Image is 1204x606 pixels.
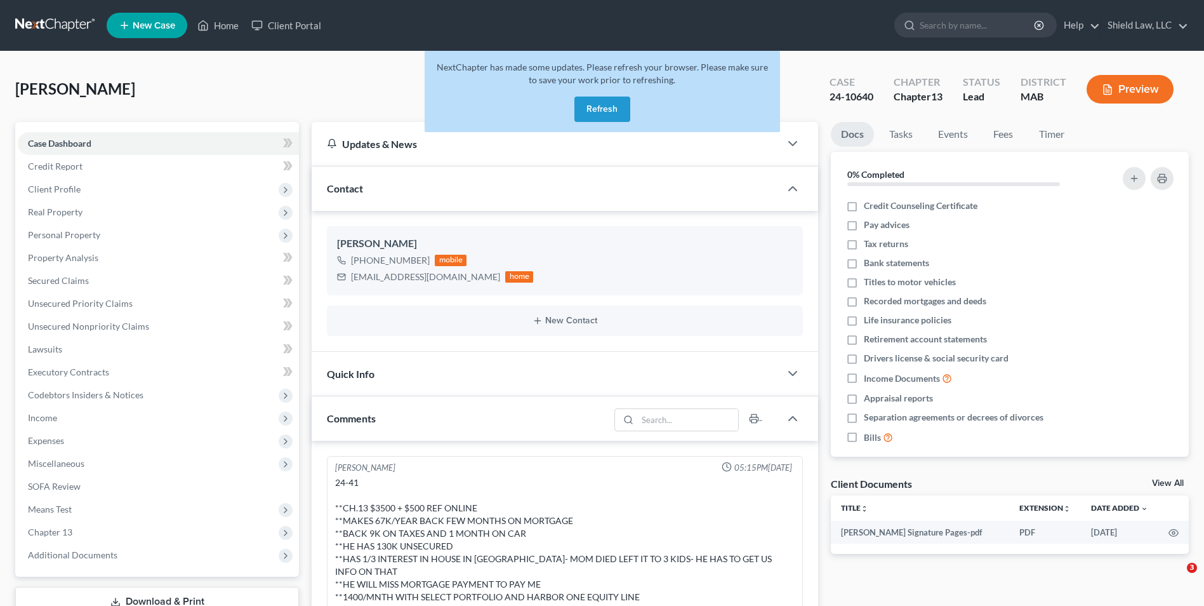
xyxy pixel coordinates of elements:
input: Search... [637,409,738,431]
a: Titleunfold_more [841,503,868,513]
td: [DATE] [1081,521,1158,544]
div: Chapter [894,90,943,104]
span: Unsecured Priority Claims [28,298,133,309]
div: mobile [435,255,466,266]
div: home [505,271,533,283]
div: Client Documents [831,477,912,490]
td: [PERSON_NAME] Signature Pages-pdf [831,521,1009,544]
a: Case Dashboard [18,132,299,155]
a: Date Added expand_more [1091,503,1148,513]
span: Additional Documents [28,549,117,560]
span: Expenses [28,435,64,446]
span: Personal Property [28,229,100,240]
span: SOFA Review [28,481,81,492]
td: PDF [1009,521,1081,544]
div: District [1021,75,1066,90]
a: Client Portal [245,14,327,37]
a: Extensionunfold_more [1019,503,1071,513]
div: [PHONE_NUMBER] [351,254,430,267]
span: Property Analysis [28,252,98,263]
a: Secured Claims [18,269,299,292]
span: Life insurance policies [864,314,951,327]
span: Unsecured Nonpriority Claims [28,321,149,332]
button: Preview [1087,75,1174,104]
div: [PERSON_NAME] [337,236,793,252]
span: Executory Contracts [28,367,109,377]
span: Chapter 13 [28,527,72,537]
span: Bank statements [864,257,929,269]
span: Titles to motor vehicles [864,276,956,288]
span: Codebtors Insiders & Notices [28,389,143,400]
span: Retirement account statements [864,333,987,346]
span: NextChapter has made some updates. Please refresh your browser. Please make sure to save your wor... [437,62,768,85]
div: MAB [1021,90,1066,104]
a: Fees [983,122,1024,147]
a: View All [1152,479,1184,488]
span: Secured Claims [28,275,89,286]
span: Means Test [28,504,72,515]
span: Contact [327,182,363,194]
button: New Contact [337,316,793,326]
a: Credit Report [18,155,299,178]
a: Events [928,122,978,147]
span: [PERSON_NAME] [15,79,135,98]
a: Unsecured Priority Claims [18,292,299,315]
input: Search by name... [920,13,1036,37]
span: New Case [133,21,175,30]
span: Miscellaneous [28,458,84,469]
div: 24-10640 [830,90,873,104]
span: Separation agreements or decrees of divorces [864,411,1043,424]
i: unfold_more [861,505,868,513]
a: Property Analysis [18,246,299,269]
div: [PERSON_NAME] [335,462,395,474]
div: Lead [963,90,1000,104]
span: Appraisal reports [864,392,933,405]
i: unfold_more [1063,505,1071,513]
a: Help [1057,14,1100,37]
span: Client Profile [28,184,81,194]
div: [EMAIL_ADDRESS][DOMAIN_NAME] [351,271,500,283]
a: Tasks [879,122,923,147]
a: Shield Law, LLC [1101,14,1188,37]
span: 13 [931,90,943,102]
span: Recorded mortgages and deeds [864,295,986,307]
a: Home [191,14,245,37]
div: Case [830,75,873,90]
a: Unsecured Nonpriority Claims [18,315,299,338]
span: Drivers license & social security card [864,352,1009,365]
a: Executory Contracts [18,361,299,384]
a: Lawsuits [18,338,299,361]
div: Status [963,75,1000,90]
span: Credit Report [28,161,83,172]
div: Chapter [894,75,943,90]
span: Credit Counseling Certificate [864,199,977,212]
span: Comments [327,412,376,424]
iframe: Intercom live chat [1161,563,1191,593]
span: Quick Info [327,368,374,380]
span: Income [28,412,57,423]
span: 05:15PM[DATE] [734,462,792,474]
a: Docs [831,122,874,147]
span: Case Dashboard [28,138,91,149]
span: Real Property [28,206,83,217]
a: Timer [1029,122,1075,147]
button: Refresh [574,97,630,122]
span: Tax returns [864,238,908,250]
strong: 0% Completed [847,169,904,180]
div: Updates & News [327,137,765,151]
span: Pay advices [864,219,910,231]
i: expand_more [1141,505,1148,513]
span: Bills [864,431,881,444]
a: SOFA Review [18,475,299,498]
span: 3 [1187,563,1197,573]
span: Lawsuits [28,344,62,354]
span: Income Documents [864,372,940,385]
